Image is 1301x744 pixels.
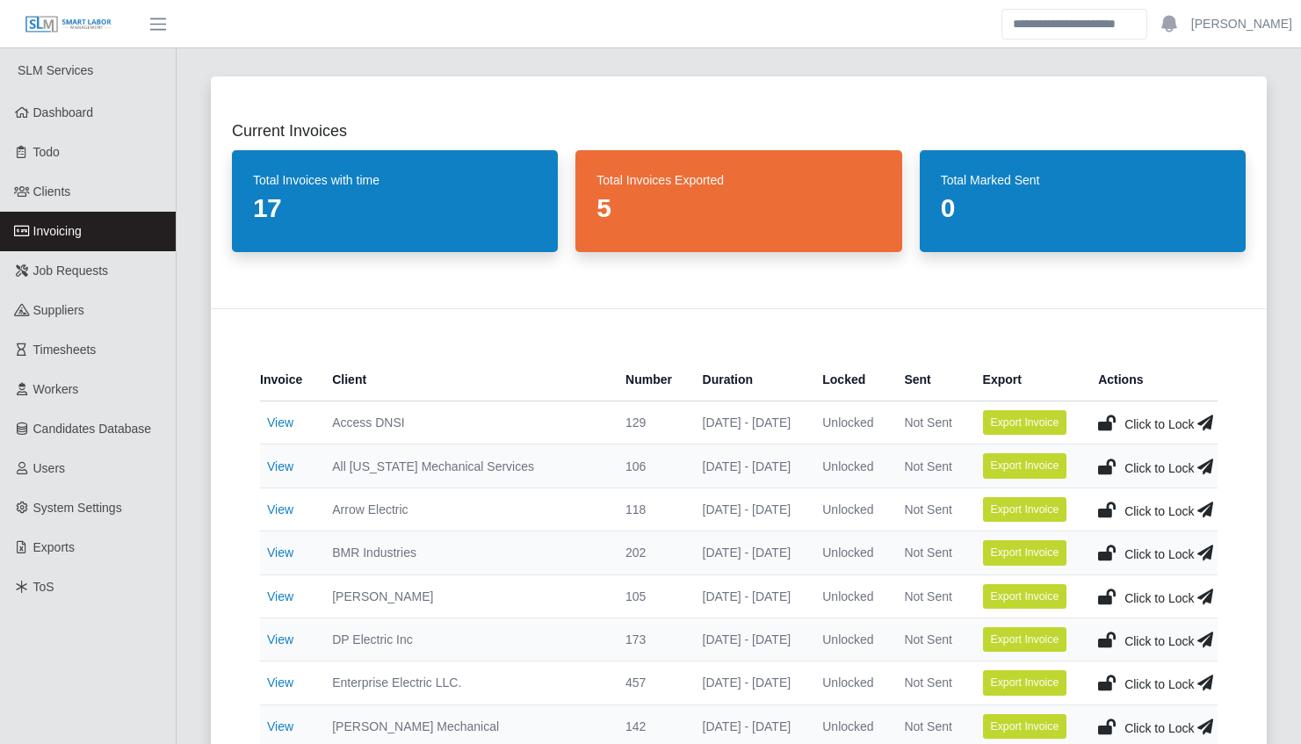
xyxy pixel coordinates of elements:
button: Export Invoice [983,453,1067,478]
td: Not Sent [890,574,968,618]
span: SLM Services [18,63,93,77]
span: Exports [33,540,75,554]
td: [DATE] - [DATE] [689,618,809,661]
th: Client [318,358,611,401]
td: BMR Industries [318,531,611,574]
td: [DATE] - [DATE] [689,444,809,488]
td: Unlocked [808,661,890,704]
td: Unlocked [808,401,890,444]
td: 457 [611,661,689,704]
h2: Current Invoices [232,119,1246,143]
td: Not Sent [890,661,968,704]
a: [PERSON_NAME] [1191,15,1292,33]
th: Export [969,358,1085,401]
span: Job Requests [33,264,109,278]
span: Click to Lock [1124,461,1194,475]
button: Export Invoice [983,497,1067,522]
th: Locked [808,358,890,401]
span: Click to Lock [1124,504,1194,518]
span: Click to Lock [1124,634,1194,648]
td: Arrow Electric [318,488,611,531]
th: Duration [689,358,809,401]
span: Click to Lock [1124,547,1194,561]
button: Export Invoice [983,410,1067,435]
span: Clients [33,184,71,199]
td: [DATE] - [DATE] [689,401,809,444]
th: Invoice [260,358,318,401]
td: DP Electric Inc [318,618,611,661]
span: Timesheets [33,343,97,357]
dd: 0 [941,192,1225,224]
td: Not Sent [890,488,968,531]
button: Export Invoice [983,584,1067,609]
th: Number [611,358,689,401]
dt: Total Invoices Exported [596,171,880,189]
td: [PERSON_NAME] [318,574,611,618]
input: Search [1001,9,1147,40]
span: Click to Lock [1124,591,1194,605]
td: Access DNSI [318,401,611,444]
td: 105 [611,574,689,618]
span: Todo [33,145,60,159]
td: Not Sent [890,531,968,574]
td: 118 [611,488,689,531]
button: Export Invoice [983,540,1067,565]
th: Actions [1084,358,1218,401]
a: View [267,415,293,430]
td: Unlocked [808,444,890,488]
dd: 17 [253,192,537,224]
a: View [267,589,293,603]
span: System Settings [33,501,122,515]
td: Enterprise Electric LLC. [318,661,611,704]
span: Users [33,461,66,475]
td: 129 [611,401,689,444]
span: Invoicing [33,224,82,238]
button: Export Invoice [983,670,1067,695]
a: View [267,632,293,646]
span: ToS [33,580,54,594]
a: View [267,545,293,560]
span: Suppliers [33,303,84,317]
img: SLM Logo [25,15,112,34]
td: 173 [611,618,689,661]
td: [DATE] - [DATE] [689,531,809,574]
td: Not Sent [890,401,968,444]
td: [DATE] - [DATE] [689,488,809,531]
td: Unlocked [808,618,890,661]
td: Not Sent [890,444,968,488]
td: 202 [611,531,689,574]
span: Click to Lock [1124,417,1194,431]
td: Not Sent [890,618,968,661]
span: Workers [33,382,79,396]
a: View [267,719,293,733]
span: Candidates Database [33,422,152,436]
button: Export Invoice [983,627,1067,652]
td: [DATE] - [DATE] [689,661,809,704]
a: View [267,459,293,473]
dt: Total Invoices with time [253,171,537,189]
span: Click to Lock [1124,677,1194,691]
span: Dashboard [33,105,94,119]
td: All [US_STATE] Mechanical Services [318,444,611,488]
dt: Total Marked Sent [941,171,1225,189]
a: View [267,675,293,690]
span: Click to Lock [1124,721,1194,735]
td: Unlocked [808,574,890,618]
button: Export Invoice [983,714,1067,739]
td: [DATE] - [DATE] [689,574,809,618]
dd: 5 [596,192,880,224]
th: Sent [890,358,968,401]
td: 106 [611,444,689,488]
a: View [267,502,293,516]
td: Unlocked [808,531,890,574]
td: Unlocked [808,488,890,531]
